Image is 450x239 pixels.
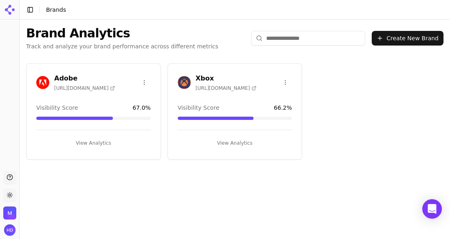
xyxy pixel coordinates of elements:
[178,137,292,150] button: View Analytics
[36,104,78,112] span: Visibility Score
[132,104,150,112] span: 67.0 %
[196,74,256,83] h3: Xbox
[26,26,218,41] h1: Brand Analytics
[196,85,256,91] span: [URL][DOMAIN_NAME]
[274,104,292,112] span: 66.2 %
[36,76,49,89] img: Adobe
[46,6,66,14] nav: breadcrumb
[54,74,115,83] h3: Adobe
[36,137,151,150] button: View Analytics
[3,206,16,219] img: M2E
[54,85,115,91] span: [URL][DOMAIN_NAME]
[4,224,15,236] button: Open user button
[46,7,66,13] span: Brands
[3,206,16,219] button: Open organization switcher
[178,76,191,89] img: Xbox
[372,31,443,46] button: Create New Brand
[26,42,218,50] p: Track and analyze your brand performance across different metrics
[4,224,15,236] img: Hakan Degirmenci
[422,199,442,219] div: Open Intercom Messenger
[178,104,219,112] span: Visibility Score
